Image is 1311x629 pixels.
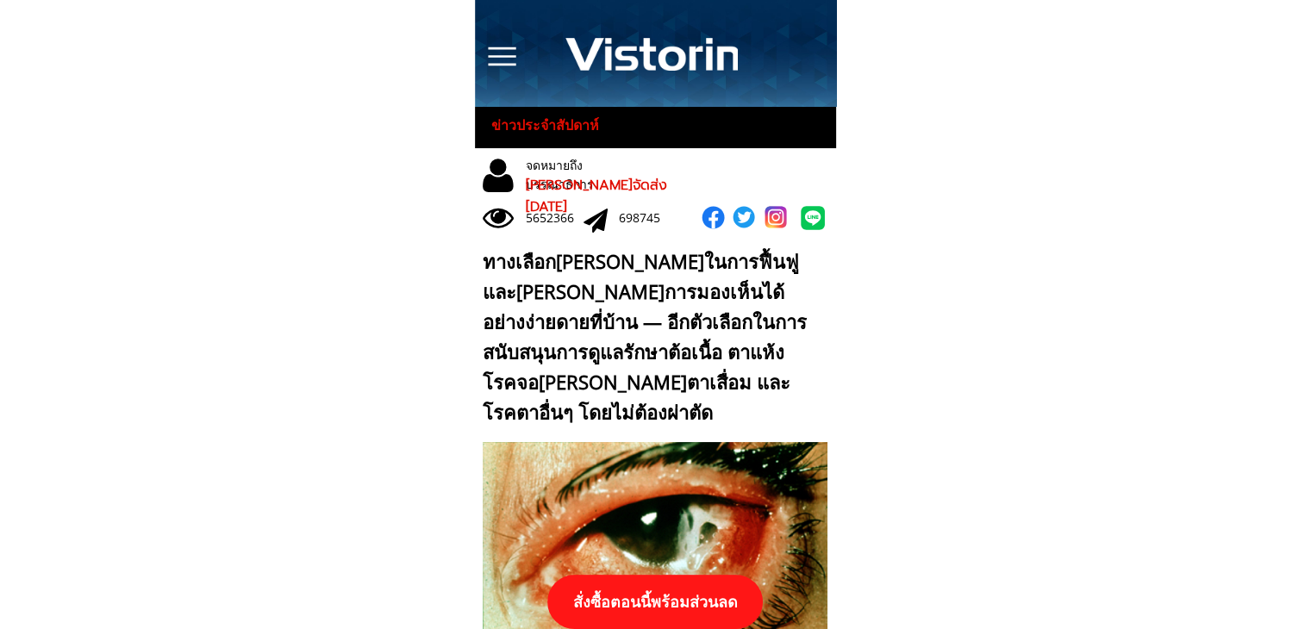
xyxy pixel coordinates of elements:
div: จดหมายถึงบรรณาธิการ [526,156,650,195]
div: 698745 [619,209,677,227]
div: ทางเลือก[PERSON_NAME]ในการฟื้นฟูและ[PERSON_NAME]การมองเห็นได้อย่างง่ายดายที่บ้าน — อีกตัวเลือกในก... [483,246,820,428]
div: 5652366 [526,209,584,227]
p: สั่งซื้อตอนนี้พร้อมส่วนลด [547,575,763,629]
h3: ข่าวประจำสัปดาห์ [491,115,615,137]
span: [PERSON_NAME]จัดส่ง [DATE] [526,175,667,218]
